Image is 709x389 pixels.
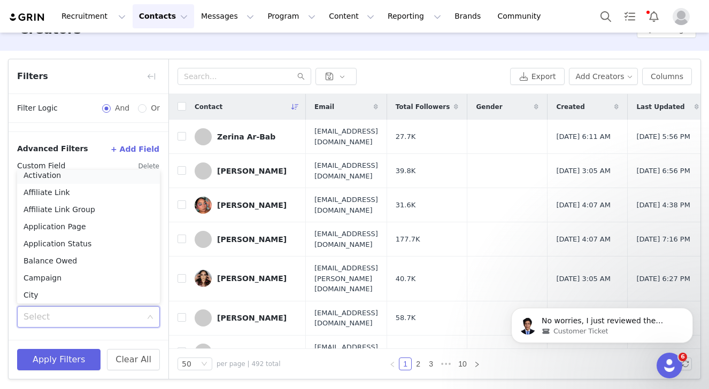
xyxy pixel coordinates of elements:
a: Community [491,4,552,28]
span: [DATE] 4:07 AM [556,200,611,211]
img: 9e5cc64b-56e5-4b9f-9e9c-ec379415a3af.jpg [195,197,212,214]
li: 2 [412,357,425,370]
span: No worries, I just reviewed the above question and I see that you're looking to add the creators ... [47,31,184,103]
button: Search [594,4,618,28]
a: 10 [455,358,470,370]
button: Contacts [133,4,194,28]
i: icon: down [201,361,207,368]
span: [DATE] 3:05 AM [556,274,611,284]
span: 31.6K [396,200,415,211]
li: Affiliate Link Group [17,201,160,218]
li: Balance Owed [17,252,160,269]
button: Notifications [642,4,666,28]
span: Customer Ticket [58,41,113,51]
a: [PERSON_NAME] [195,197,297,214]
span: Filter Logic [17,103,58,114]
span: 40.7K [396,274,415,284]
span: [EMAIL_ADDRESS][PERSON_NAME][DOMAIN_NAME] [314,263,378,294]
a: [PERSON_NAME] [195,231,297,248]
span: [DATE] 4:07 AM [556,234,611,245]
div: [PERSON_NAME] [217,274,287,283]
button: Reporting [381,4,448,28]
a: [PERSON_NAME] [195,162,297,180]
li: City [17,286,160,304]
li: Previous Page [386,357,399,370]
a: 3 [425,358,437,370]
li: Next Page [471,357,483,370]
li: Campaign [17,269,160,286]
a: Brands [448,4,490,28]
li: Application Page [17,218,160,235]
span: [EMAIL_ADDRESS][DOMAIN_NAME] [314,194,378,215]
span: [EMAIL_ADDRESS][DOMAIN_NAME] [314,308,378,329]
button: Add Creators [569,68,638,85]
span: Contact [195,102,222,112]
span: Filters [17,70,48,83]
i: icon: down [147,314,153,321]
button: Profile [666,8,700,25]
a: Tasks [618,4,642,28]
a: [PERSON_NAME] [195,344,297,361]
a: [PERSON_NAME] [195,270,297,287]
button: Content [322,4,381,28]
i: icon: right [474,361,480,368]
span: 6 [679,353,687,361]
span: [DATE] 6:11 AM [556,131,611,142]
span: ••• [437,357,454,370]
span: Or [147,103,160,114]
img: f664edb1-0bad-45f2-8dbe-7185caf2b9f5.jpg [195,270,212,287]
span: 27.7K [396,131,415,142]
a: 1 [399,358,411,370]
div: 50 [182,358,191,370]
iframe: Intercom notifications message [495,285,709,360]
span: [EMAIL_ADDRESS][DOMAIN_NAME] [314,126,378,147]
span: Advanced Filters [17,143,88,154]
span: And [111,103,134,114]
li: 1 [399,357,412,370]
li: Affiliate Link [17,184,160,201]
button: Program [261,4,322,28]
div: Zerina Ar-Bab [217,133,275,141]
span: Created [556,102,584,112]
span: Email [314,102,334,112]
span: [EMAIL_ADDRESS][DOMAIN_NAME] [314,229,378,250]
div: [PERSON_NAME] [217,235,287,244]
iframe: Intercom live chat [657,353,682,378]
i: icon: left [389,361,396,368]
button: Clear All [107,349,160,370]
span: Custom Field [17,160,65,172]
div: [PERSON_NAME] [217,167,287,175]
button: + Add Field [110,141,160,158]
li: 3 [425,357,437,370]
li: 10 [454,357,471,370]
span: 39.8K [396,166,415,176]
span: 30.6K [396,347,415,357]
input: Search... [178,68,311,85]
button: Export [510,68,565,85]
a: Zerina Ar-Bab [195,128,297,145]
img: grin logo [9,12,46,22]
img: placeholder-profile.jpg [673,8,690,25]
span: 177.7K [396,234,420,245]
button: Delete [138,158,160,175]
li: Activation [17,167,160,184]
button: Columns [642,68,692,85]
div: [PERSON_NAME] [217,314,287,322]
span: Total Followers [396,102,450,112]
button: Apply Filters [17,349,101,370]
span: Last Updated [636,102,684,112]
a: 2 [412,358,424,370]
li: Next 3 Pages [437,357,454,370]
span: Gender [476,102,502,112]
div: [PERSON_NAME] [217,201,287,209]
span: [DATE] 3:05 AM [556,166,611,176]
a: [PERSON_NAME] [195,309,297,326]
span: [EMAIL_ADDRESS][DOMAIN_NAME] [314,342,378,363]
span: per page | 492 total [217,359,281,369]
li: Application Status [17,235,160,252]
button: Recruitment [55,4,132,28]
button: Messages [195,4,260,28]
